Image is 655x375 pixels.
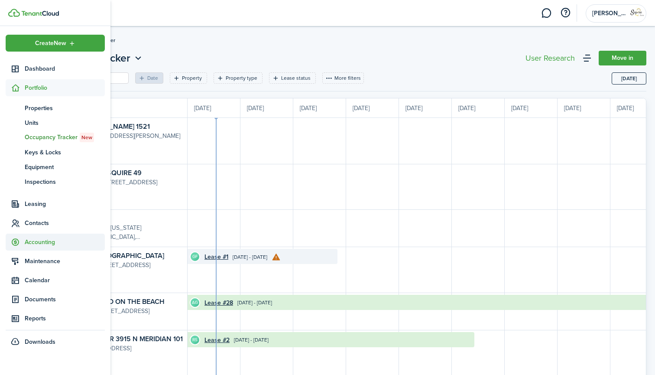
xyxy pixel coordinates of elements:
div: [DATE] [188,98,240,117]
span: Equipment [25,163,105,172]
span: Downloads [25,337,55,346]
span: Create New [35,40,66,46]
a: Lease #1 [204,252,228,261]
filter-tag: Open filter [214,72,263,84]
span: Occupancy Tracker [25,133,105,142]
div: [DATE] [346,98,399,117]
a: ESQUIRE 49 [103,168,142,178]
span: Contacts [25,218,105,228]
filter-tag-label: Property type [226,74,257,82]
span: Maintenance [25,257,105,266]
a: THE WATER 3915 N MERIDIAN 101 [77,334,183,344]
a: Lease #28 [204,298,233,307]
time: [DATE] - [DATE] [233,253,267,261]
p: [STREET_ADDRESS] [103,178,184,187]
avatar-text: GF [191,252,199,261]
span: Portfolio [25,83,105,92]
time: [DATE] - [DATE] [237,299,272,307]
button: Today [612,72,646,85]
a: Properties [6,101,105,115]
span: Reports [25,314,105,323]
a: [GEOGRAPHIC_DATA] [96,251,164,261]
span: Dashboard [25,64,105,73]
p: [STREET_ADDRESS] [95,307,183,316]
span: Segura Luxury LLC [592,10,627,16]
avatar-text: RS [191,336,199,344]
span: Properties [25,104,105,113]
span: Accounting [25,238,105,247]
div: User Research [525,54,575,62]
a: Messaging [538,2,554,24]
div: [DATE] [293,98,346,117]
a: Lease #2 [204,336,230,345]
a: Move in [599,51,646,65]
filter-tag-label: Lease status [281,74,311,82]
button: User Research [523,52,577,64]
span: Calendar [25,276,105,285]
span: New [81,134,92,141]
div: [DATE] [399,98,452,117]
a: MIMO ON THE BEACH [95,297,165,307]
a: Dashboard [6,60,105,77]
img: Segura Luxury LLC [630,7,644,20]
div: [DATE] [452,98,505,117]
filter-tag: Open filter [170,72,207,84]
a: Keys & Locks [6,145,105,160]
span: Keys & Locks [25,148,105,157]
time: [DATE] - [DATE] [234,336,269,344]
a: Equipment [6,160,105,174]
filter-tag-label: Property [182,74,202,82]
div: [DATE] [558,98,610,117]
span: Inspections [25,177,105,186]
a: Occupancy TrackerNew [6,130,105,145]
img: TenantCloud [8,9,20,17]
div: [DATE] [505,98,558,117]
p: [STREET_ADDRESS] [77,344,183,353]
filter-tag: Open filter [269,72,316,84]
img: TenantCloud [21,11,59,16]
a: Inspections [6,174,105,189]
a: [PERSON_NAME] 1521 [80,121,150,131]
p: [STREET_ADDRESS][PERSON_NAME] [80,131,184,140]
p: [STREET_ADDRESS] [96,261,184,270]
button: Open menu [6,35,105,52]
span: Units [25,118,105,127]
p: [US_STATE], [US_STATE][GEOGRAPHIC_DATA], [GEOGRAPHIC_DATA] [77,223,183,241]
avatar-text: AG [191,298,199,307]
a: Reports [6,310,105,327]
button: Open resource center [558,6,573,20]
div: [DATE] [240,98,293,117]
span: Leasing [25,199,105,209]
button: More filters [322,72,364,84]
a: Units [6,115,105,130]
span: Documents [25,295,105,304]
